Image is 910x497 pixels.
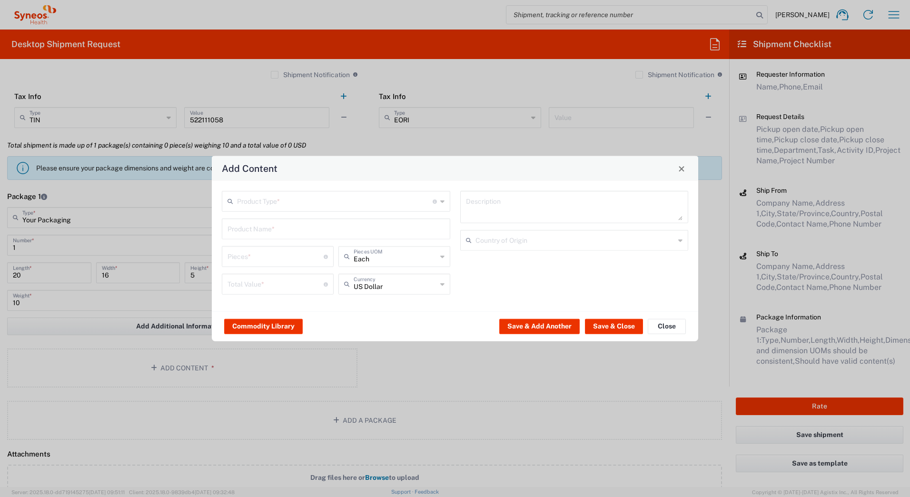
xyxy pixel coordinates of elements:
[585,318,643,334] button: Save & Close
[224,318,303,334] button: Commodity Library
[222,161,277,175] h4: Add Content
[499,318,580,334] button: Save & Add Another
[675,162,688,175] button: Close
[648,318,686,334] button: Close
